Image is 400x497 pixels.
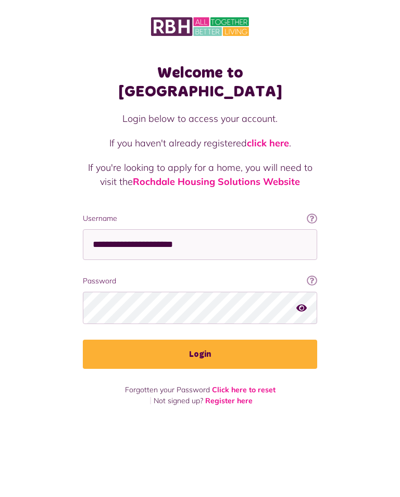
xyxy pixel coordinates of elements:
[83,340,317,369] button: Login
[205,396,253,405] a: Register here
[151,16,249,38] img: MyRBH
[133,176,300,188] a: Rochdale Housing Solutions Website
[83,64,317,101] h1: Welcome to [GEOGRAPHIC_DATA]
[212,385,276,394] a: Click here to reset
[83,276,317,287] label: Password
[83,160,317,189] p: If you're looking to apply for a home, you will need to visit the
[83,136,317,150] p: If you haven't already registered .
[125,385,210,394] span: Forgotten your Password
[83,111,317,126] p: Login below to access your account.
[247,137,289,149] a: click here
[83,213,317,224] label: Username
[154,396,203,405] span: Not signed up?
